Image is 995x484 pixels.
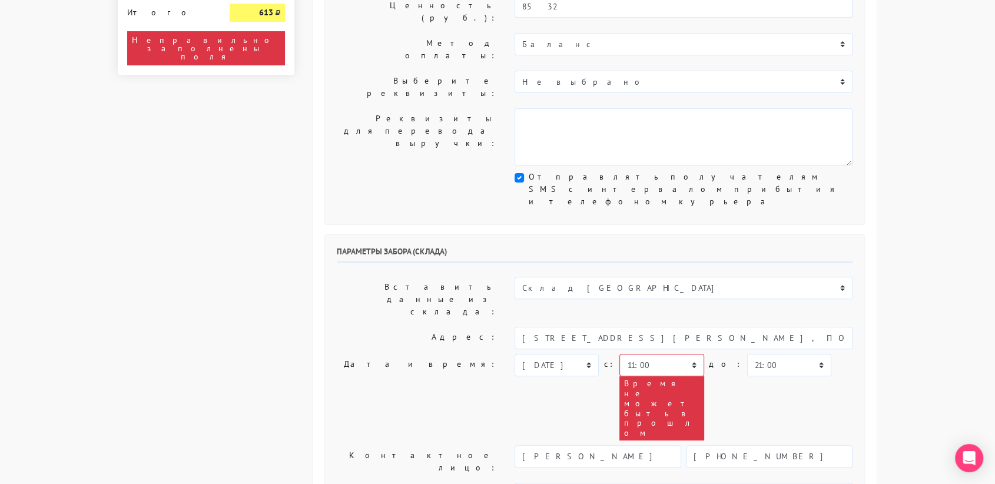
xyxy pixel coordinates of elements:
[328,71,506,104] label: Выберите реквизиты:
[529,171,853,208] label: Отправлять получателям SMS с интервалом прибытия и телефоном курьера
[328,327,506,349] label: Адрес:
[709,354,742,374] label: до:
[328,354,506,440] label: Дата и время:
[328,108,506,166] label: Реквизиты для перевода выручки:
[337,247,853,263] h6: Параметры забора (склада)
[515,445,681,468] input: Имя
[328,33,506,66] label: Метод оплаты:
[686,445,853,468] input: Телефон
[127,4,212,16] div: Итого
[328,445,506,478] label: Контактное лицо:
[619,376,704,440] div: Время не может быть в прошлом
[259,7,273,18] strong: 613
[603,354,615,374] label: c:
[955,444,983,472] div: Open Intercom Messenger
[127,31,285,65] div: Неправильно заполнены поля
[328,277,506,322] label: Вставить данные из склада:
